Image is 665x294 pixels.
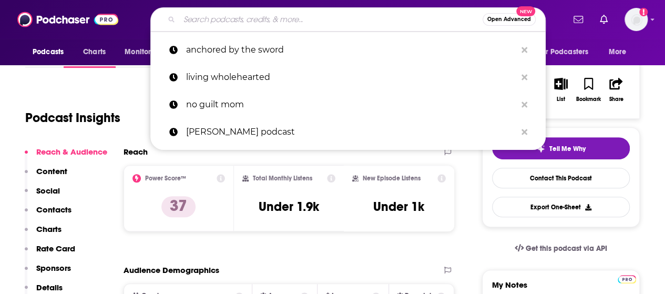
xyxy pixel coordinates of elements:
[618,275,636,283] img: Podchaser Pro
[25,205,71,224] button: Contacts
[150,7,546,32] div: Search podcasts, credits, & more...
[150,36,546,64] a: anchored by the sword
[492,197,630,217] button: Export One-Sheet
[531,42,603,62] button: open menu
[547,71,575,109] button: List
[492,168,630,188] a: Contact This Podcast
[186,64,516,91] p: living wholehearted
[596,11,612,28] a: Show notifications dropdown
[150,118,546,146] a: [PERSON_NAME] podcast
[557,96,565,103] div: List
[639,8,648,16] svg: Add a profile image
[125,45,162,59] span: Monitoring
[25,263,71,282] button: Sponsors
[36,224,62,234] p: Charts
[25,42,77,62] button: open menu
[186,118,516,146] p: chrissy teigen podcast
[609,96,623,103] div: Share
[150,64,546,91] a: living wholehearted
[36,166,67,176] p: Content
[483,13,536,26] button: Open AdvancedNew
[179,11,483,28] input: Search podcasts, credits, & more...
[373,199,424,215] h3: Under 1k
[36,147,107,157] p: Reach & Audience
[36,263,71,273] p: Sponsors
[549,145,586,153] span: Tell Me Why
[487,17,531,22] span: Open Advanced
[36,205,71,215] p: Contacts
[569,11,587,28] a: Show notifications dropdown
[25,166,67,186] button: Content
[506,236,616,261] a: Get this podcast via API
[625,8,648,31] button: Show profile menu
[25,224,62,244] button: Charts
[492,137,630,159] button: tell me why sparkleTell Me Why
[124,147,148,157] h2: Reach
[25,186,60,205] button: Social
[253,175,312,182] h2: Total Monthly Listens
[625,8,648,31] span: Logged in as WPubPR1
[363,175,421,182] h2: New Episode Listens
[602,71,630,109] button: Share
[25,147,107,166] button: Reach & Audience
[25,244,75,263] button: Rate Card
[576,96,601,103] div: Bookmark
[625,8,648,31] img: User Profile
[601,42,640,62] button: open menu
[17,9,118,29] img: Podchaser - Follow, Share and Rate Podcasts
[186,36,516,64] p: anchored by the sword
[33,45,64,59] span: Podcasts
[186,91,516,118] p: no guilt mom
[145,175,186,182] h2: Power Score™
[117,42,176,62] button: open menu
[36,244,75,254] p: Rate Card
[537,145,545,153] img: tell me why sparkle
[124,265,219,275] h2: Audience Demographics
[538,45,588,59] span: For Podcasters
[516,6,535,16] span: New
[36,186,60,196] p: Social
[526,244,607,253] span: Get this podcast via API
[150,91,546,118] a: no guilt mom
[36,282,63,292] p: Details
[609,45,627,59] span: More
[76,42,112,62] a: Charts
[83,45,106,59] span: Charts
[575,71,602,109] button: Bookmark
[618,273,636,283] a: Pro website
[259,199,319,215] h3: Under 1.9k
[161,196,196,217] p: 37
[25,110,120,126] h1: Podcast Insights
